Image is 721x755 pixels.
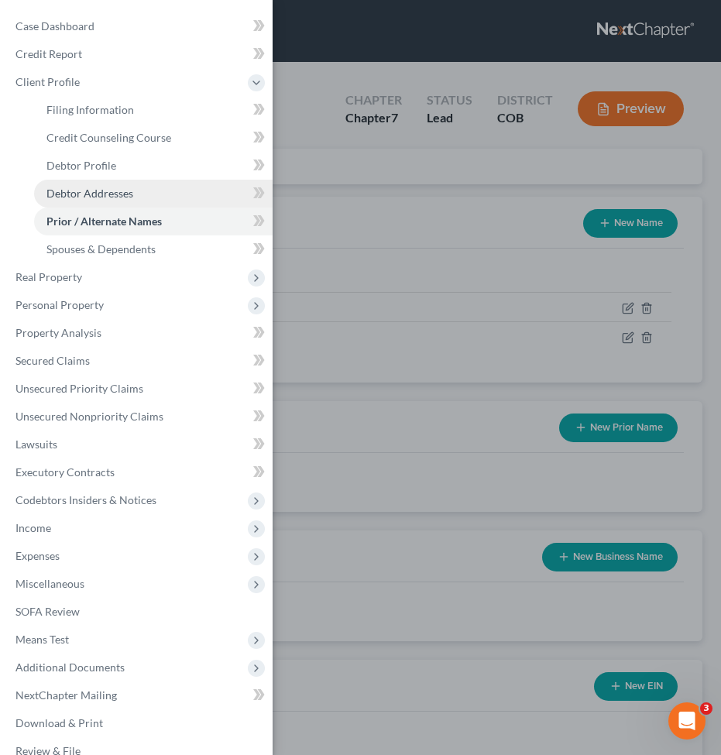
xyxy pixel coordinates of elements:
[3,709,273,737] a: Download & Print
[3,375,273,403] a: Unsecured Priority Claims
[3,403,273,431] a: Unsecured Nonpriority Claims
[3,319,273,347] a: Property Analysis
[700,702,712,715] span: 3
[46,187,133,200] span: Debtor Addresses
[15,716,103,729] span: Download & Print
[15,493,156,506] span: Codebtors Insiders & Notices
[15,438,57,451] span: Lawsuits
[3,458,273,486] a: Executory Contracts
[46,103,134,116] span: Filing Information
[15,661,125,674] span: Additional Documents
[15,19,94,33] span: Case Dashboard
[3,431,273,458] a: Lawsuits
[3,598,273,626] a: SOFA Review
[3,40,273,68] a: Credit Report
[668,702,706,740] iframe: Intercom live chat
[15,410,163,423] span: Unsecured Nonpriority Claims
[34,208,273,235] a: Prior / Alternate Names
[15,605,80,618] span: SOFA Review
[34,96,273,124] a: Filing Information
[3,347,273,375] a: Secured Claims
[34,124,273,152] a: Credit Counseling Course
[34,180,273,208] a: Debtor Addresses
[46,131,171,144] span: Credit Counseling Course
[46,242,156,256] span: Spouses & Dependents
[15,465,115,479] span: Executory Contracts
[15,75,80,88] span: Client Profile
[15,688,117,702] span: NextChapter Mailing
[15,577,84,590] span: Miscellaneous
[15,47,82,60] span: Credit Report
[3,681,273,709] a: NextChapter Mailing
[15,633,69,646] span: Means Test
[46,214,162,228] span: Prior / Alternate Names
[15,270,82,283] span: Real Property
[15,298,104,311] span: Personal Property
[15,549,60,562] span: Expenses
[46,159,116,172] span: Debtor Profile
[3,12,273,40] a: Case Dashboard
[15,326,101,339] span: Property Analysis
[15,354,90,367] span: Secured Claims
[34,235,273,263] a: Spouses & Dependents
[15,521,51,534] span: Income
[34,152,273,180] a: Debtor Profile
[15,382,143,395] span: Unsecured Priority Claims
